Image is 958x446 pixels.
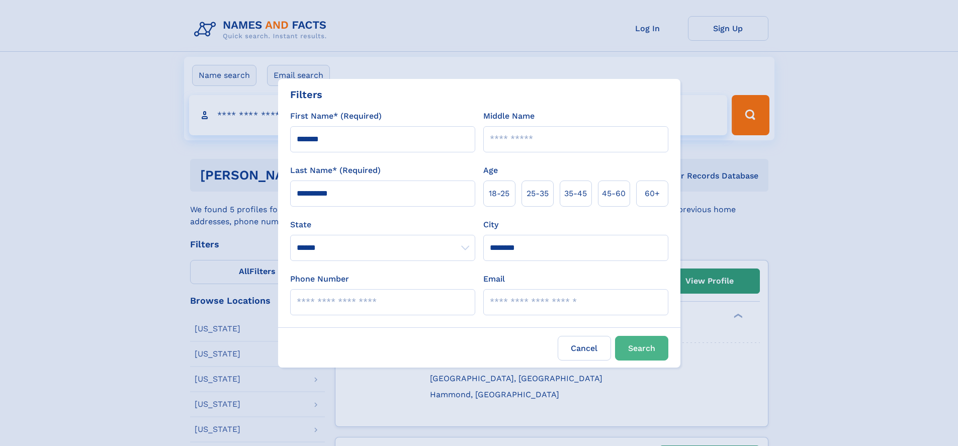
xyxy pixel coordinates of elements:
[483,110,535,122] label: Middle Name
[290,164,381,176] label: Last Name* (Required)
[527,188,549,200] span: 25‑35
[483,164,498,176] label: Age
[290,87,322,102] div: Filters
[645,188,660,200] span: 60+
[558,336,611,361] label: Cancel
[290,273,349,285] label: Phone Number
[615,336,668,361] button: Search
[483,219,498,231] label: City
[489,188,509,200] span: 18‑25
[290,219,475,231] label: State
[564,188,587,200] span: 35‑45
[483,273,505,285] label: Email
[602,188,626,200] span: 45‑60
[290,110,382,122] label: First Name* (Required)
